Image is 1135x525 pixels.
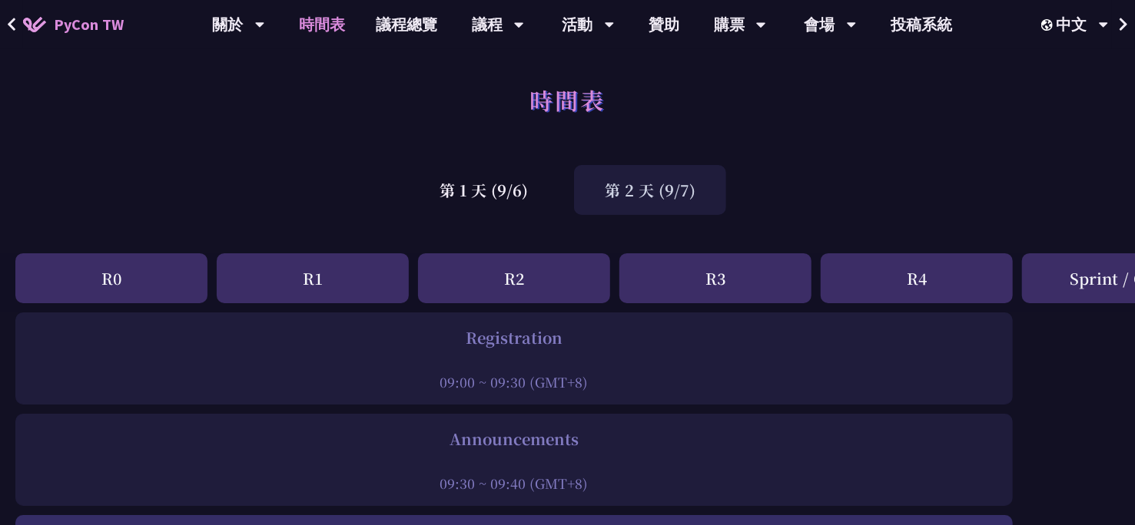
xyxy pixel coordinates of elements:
div: 第 2 天 (9/7) [574,165,726,215]
div: R4 [821,253,1013,303]
div: R0 [15,253,207,303]
div: Registration [23,326,1005,349]
img: Locale Icon [1041,19,1057,31]
div: 09:00 ~ 09:30 (GMT+8) [23,372,1005,391]
a: PyCon TW [8,5,139,44]
div: 09:30 ~ 09:40 (GMT+8) [23,474,1005,493]
h1: 時間表 [529,77,606,123]
img: Home icon of PyCon TW 2025 [23,17,46,32]
div: R3 [619,253,811,303]
div: R2 [418,253,610,303]
div: Announcements [23,428,1005,451]
span: PyCon TW [54,13,124,36]
div: 第 1 天 (9/6) [409,165,559,215]
div: R1 [217,253,409,303]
